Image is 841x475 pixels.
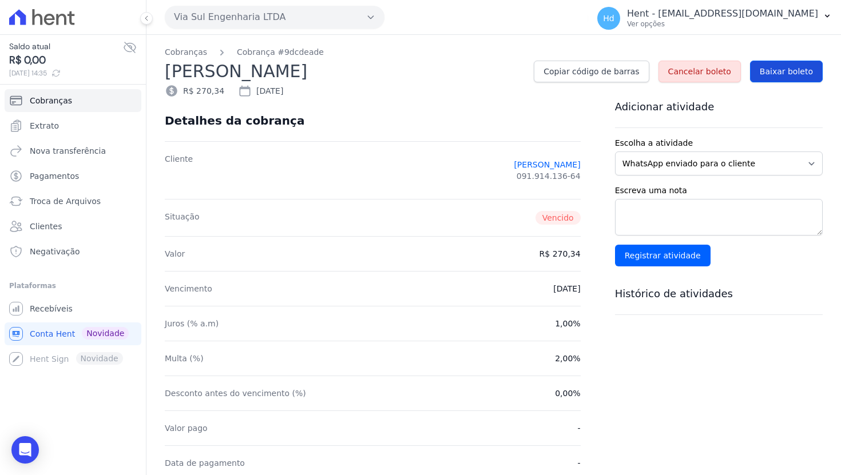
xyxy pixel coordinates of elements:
[165,388,306,399] dt: Desconto antes do vencimento (%)
[165,58,525,84] h2: [PERSON_NAME]
[237,46,324,58] a: Cobrança #9dcdeade
[615,137,823,149] label: Escolha a atividade
[165,114,304,127] div: Detalhes da cobrança
[5,89,141,112] a: Cobranças
[578,422,581,434] dd: -
[9,89,137,370] nav: Sidebar
[30,95,72,106] span: Cobranças
[165,211,200,225] dt: Situação
[165,283,212,294] dt: Vencimento
[517,170,581,182] span: 091.914.136-64
[514,159,580,170] a: [PERSON_NAME]
[9,41,123,53] span: Saldo atual
[165,318,219,329] dt: Juros (% a.m)
[11,436,39,464] div: Open Intercom Messenger
[5,190,141,213] a: Troca de Arquivos
[539,248,581,260] dd: R$ 270,34
[603,14,614,22] span: Hd
[165,457,245,469] dt: Data de pagamento
[30,170,79,182] span: Pagamentos
[82,327,129,340] span: Novidade
[165,353,204,364] dt: Multa (%)
[760,66,813,77] span: Baixar boleto
[165,46,207,58] a: Cobranças
[238,84,283,98] div: [DATE]
[30,145,106,157] span: Nova transferência
[534,61,649,82] a: Copiar código de barras
[5,240,141,263] a: Negativação
[588,2,841,34] button: Hd Hent - [EMAIL_ADDRESS][DOMAIN_NAME] Ver opções
[5,114,141,137] a: Extrato
[578,457,581,469] dd: -
[750,61,823,82] a: Baixar boleto
[553,283,580,294] dd: [DATE]
[30,328,75,340] span: Conta Hent
[535,211,581,225] span: Vencido
[9,279,137,293] div: Plataformas
[30,195,101,207] span: Troca de Arquivos
[5,215,141,238] a: Clientes
[615,100,823,114] h3: Adicionar atividade
[30,221,62,232] span: Clientes
[165,248,185,260] dt: Valor
[627,19,818,29] p: Ver opções
[165,422,208,434] dt: Valor pago
[615,287,823,301] h3: Histórico de atividades
[5,165,141,187] a: Pagamentos
[30,246,80,257] span: Negativação
[5,322,141,345] a: Conta Hent Novidade
[165,46,823,58] nav: Breadcrumb
[544,66,639,77] span: Copiar código de barras
[658,61,741,82] a: Cancelar boleto
[9,53,123,68] span: R$ 0,00
[668,66,731,77] span: Cancelar boleto
[555,353,580,364] dd: 2,00%
[165,84,224,98] div: R$ 270,34
[555,388,580,399] dd: 0,00%
[165,153,193,187] dt: Cliente
[9,68,123,78] span: [DATE] 14:35
[5,297,141,320] a: Recebíveis
[555,318,580,329] dd: 1,00%
[30,303,73,314] span: Recebíveis
[165,6,384,29] button: Via Sul Engenharia LTDA
[5,139,141,162] a: Nova transferência
[627,8,818,19] p: Hent - [EMAIL_ADDRESS][DOMAIN_NAME]
[615,185,823,197] label: Escreva uma nota
[615,245,711,266] input: Registrar atividade
[30,120,59,131] span: Extrato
